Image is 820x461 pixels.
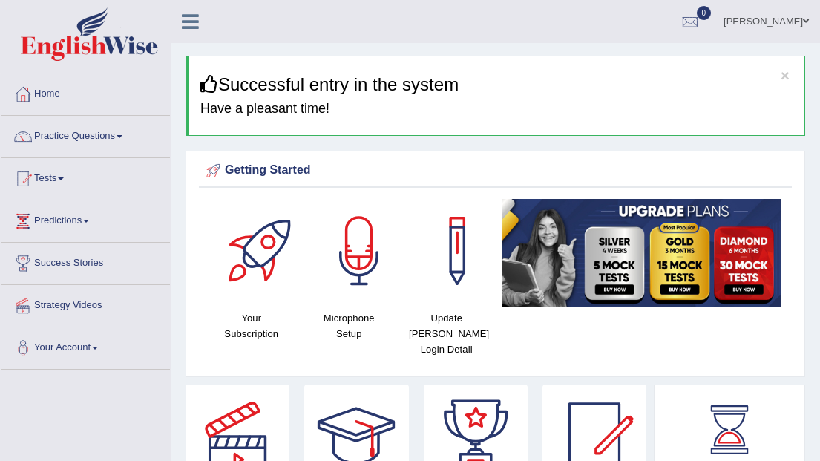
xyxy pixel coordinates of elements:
[1,327,170,364] a: Your Account
[405,310,488,357] h4: Update [PERSON_NAME] Login Detail
[200,102,793,117] h4: Have a pleasant time!
[1,116,170,153] a: Practice Questions
[1,158,170,195] a: Tests
[200,75,793,94] h3: Successful entry in the system
[1,73,170,111] a: Home
[203,160,788,182] div: Getting Started
[307,310,390,341] h4: Microphone Setup
[697,6,712,20] span: 0
[502,199,781,307] img: small5.jpg
[781,68,790,83] button: ×
[1,285,170,322] a: Strategy Videos
[1,243,170,280] a: Success Stories
[1,200,170,238] a: Predictions
[210,310,292,341] h4: Your Subscription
